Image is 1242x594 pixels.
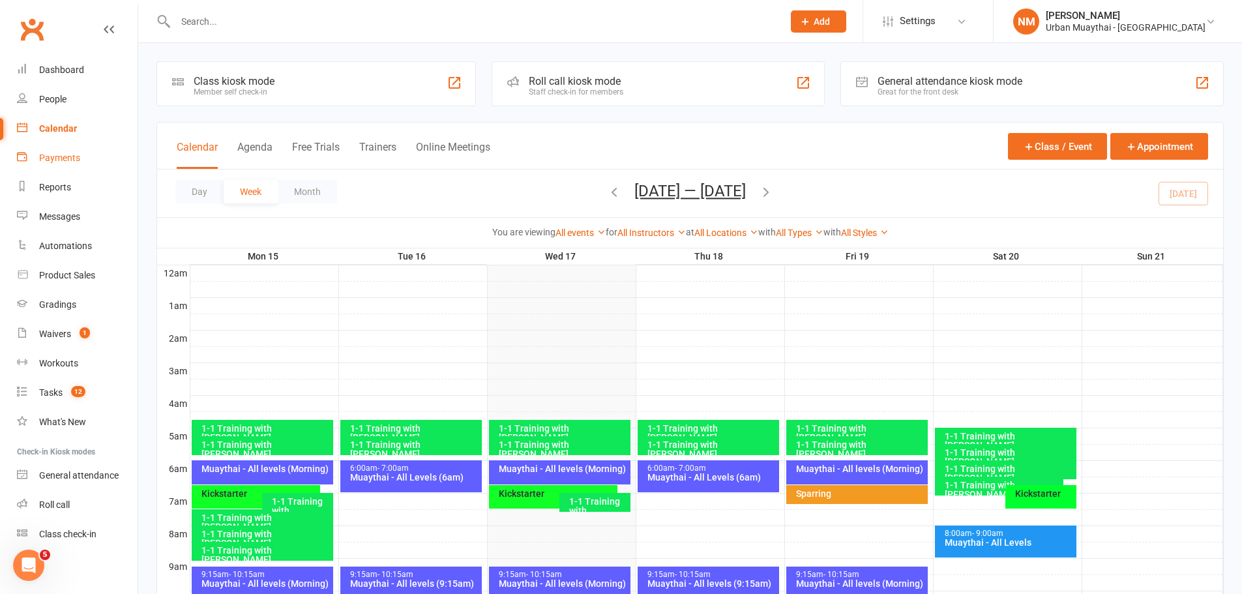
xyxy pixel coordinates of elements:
div: Muaythai - All levels (Morning) [201,464,331,473]
div: 6:00am [349,464,479,473]
a: Clubworx [16,13,48,46]
a: Reports [17,173,138,202]
th: 6am [157,460,190,477]
a: Product Sales [17,261,138,290]
div: Roll call [39,499,70,510]
a: Gradings [17,290,138,319]
div: Class kiosk mode [194,75,274,87]
div: Muaythai - All Levels [944,538,1074,547]
div: 1-1 Training with [PERSON_NAME] [498,440,628,458]
div: Roll call kiosk mode [529,75,623,87]
a: What's New [17,408,138,437]
button: Online Meetings [416,141,490,169]
th: 3am [157,363,190,379]
div: 1-1 Training with [PERSON_NAME] [944,464,1074,483]
a: Waivers 1 [17,319,138,349]
div: 8:00am [944,529,1074,538]
th: Fri 19 [784,248,933,265]
div: People [39,94,67,104]
div: 9:15am [201,571,331,579]
th: 2am [157,330,190,346]
div: Automations [39,241,92,251]
span: - 7:00am [377,464,409,473]
div: 9:15am [795,571,925,579]
div: 1-1 Training with [PERSON_NAME] [795,440,925,458]
strong: for [606,227,617,237]
div: 1-1 Training with [PERSON_NAME] [271,497,331,524]
div: 1-1 Training with [PERSON_NAME] [647,440,776,458]
div: Kickstarter [201,489,318,498]
iframe: Intercom live chat [13,550,44,581]
strong: with [758,227,776,237]
button: [DATE] — [DATE] [634,182,746,200]
span: - 10:15am [675,570,711,579]
a: Payments [17,143,138,173]
span: - 10:15am [526,570,562,579]
div: 1-1 Training with [PERSON_NAME] [201,513,331,531]
a: Messages [17,202,138,231]
div: [PERSON_NAME] [1046,10,1205,22]
div: 9:15am [498,571,628,579]
span: - 7:00am [675,464,706,473]
div: Workouts [39,358,78,368]
div: 1-1 Training with [PERSON_NAME] [201,424,331,442]
th: Sun 21 [1082,248,1223,265]
button: Free Trials [292,141,340,169]
div: 1-1 Training with [PERSON_NAME] [569,497,628,524]
a: Dashboard [17,55,138,85]
strong: You are viewing [492,227,555,237]
span: - 10:15am [229,570,265,579]
div: Muaythai - All Levels (6am) [647,473,776,482]
th: Thu 18 [636,248,784,265]
div: 9:15am [647,571,776,579]
strong: with [823,227,841,237]
div: Muaythai - All Levels (6am) [349,473,479,482]
div: Member self check-in [194,87,274,97]
div: NM [1013,8,1039,35]
button: Appointment [1110,133,1208,160]
button: Month [278,180,337,203]
div: Muaythai - All levels (9:15am) [349,579,479,588]
th: 8am [157,526,190,542]
a: All Instructors [617,228,686,238]
div: 6:00am [647,464,776,473]
div: 1-1 Training with [PERSON_NAME] [944,432,1074,450]
th: 9am [157,558,190,574]
div: Dashboard [39,65,84,75]
div: 9:15am [349,571,479,579]
a: All Locations [694,228,758,238]
a: Roll call [17,490,138,520]
span: 12 [71,386,85,397]
div: Sparring [795,489,925,498]
button: Day [175,180,224,203]
th: 1am [157,297,190,314]
a: Workouts [17,349,138,378]
div: Muaythai - All levels (Morning) [498,464,628,473]
div: General attendance [39,470,119,481]
a: People [17,85,138,114]
th: Sat 20 [933,248,1082,265]
div: 1-1 Training with [PERSON_NAME] [944,448,1074,466]
div: 1-1 Training with [PERSON_NAME] [201,440,331,458]
a: Automations [17,231,138,261]
strong: at [686,227,694,237]
a: All events [555,228,606,238]
th: Wed 17 [487,248,636,265]
div: 1-1 Training with [PERSON_NAME] [944,481,1061,499]
div: Product Sales [39,270,95,280]
div: 1-1 Training with [PERSON_NAME] [201,529,331,548]
div: Kickstarter [498,489,615,498]
span: Settings [900,7,936,36]
div: Messages [39,211,80,222]
button: Add [791,10,846,33]
div: 1-1 Training with [PERSON_NAME] [349,424,479,442]
input: Search... [171,12,774,31]
div: 1-1 Training with [PERSON_NAME] [647,424,776,442]
span: - 9:00am [972,529,1003,538]
div: General attendance kiosk mode [878,75,1022,87]
a: Tasks 12 [17,378,138,408]
a: All Styles [841,228,889,238]
div: Muaythai - All levels (Morning) [795,579,925,588]
span: - 10:15am [377,570,413,579]
div: Muaythai - All levels (Morning) [201,579,331,588]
